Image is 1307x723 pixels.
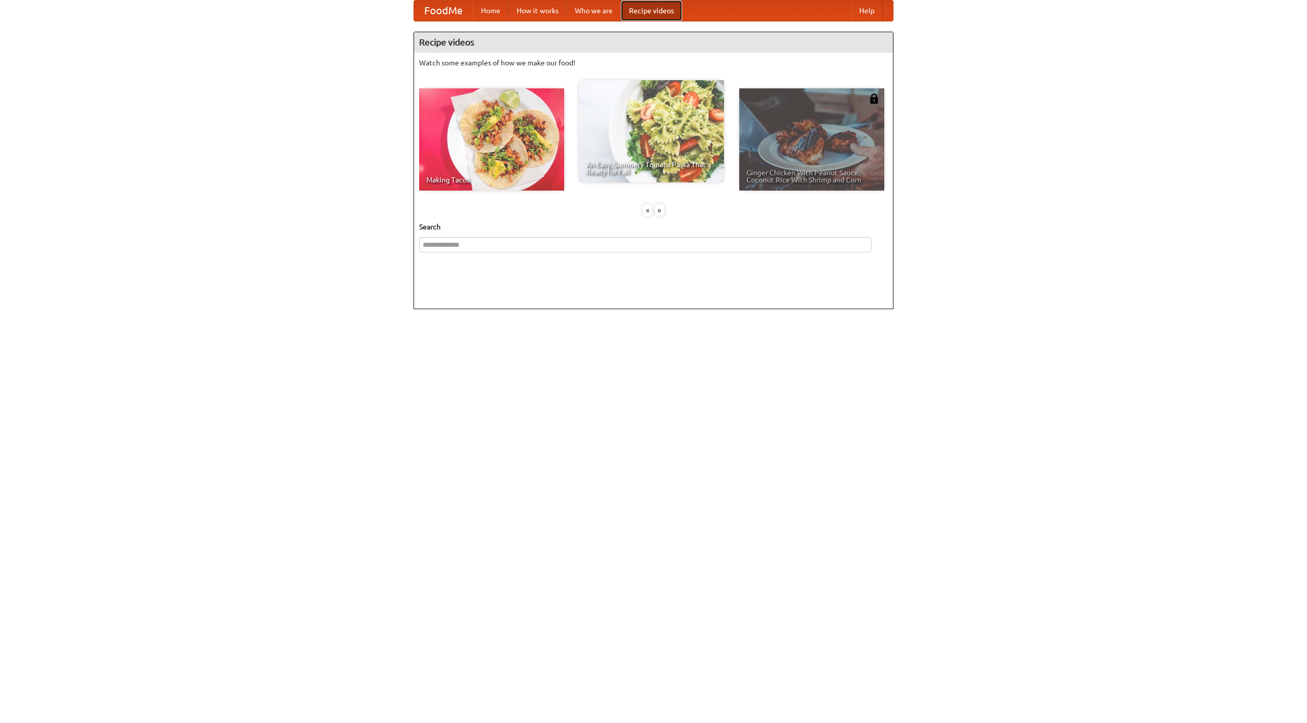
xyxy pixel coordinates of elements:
span: Making Tacos [426,176,557,183]
a: Who we are [567,1,621,21]
a: FoodMe [414,1,473,21]
a: Help [851,1,883,21]
span: An Easy, Summery Tomato Pasta That's Ready for Fall [586,161,717,175]
p: Watch some examples of how we make our food! [419,58,888,68]
a: An Easy, Summery Tomato Pasta That's Ready for Fall [579,80,724,182]
a: Recipe videos [621,1,682,21]
a: Home [473,1,509,21]
h5: Search [419,222,888,232]
h4: Recipe videos [414,32,893,53]
img: 483408.png [869,94,879,104]
div: « [643,204,652,217]
a: Making Tacos [419,88,564,191]
div: » [655,204,664,217]
a: How it works [509,1,567,21]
